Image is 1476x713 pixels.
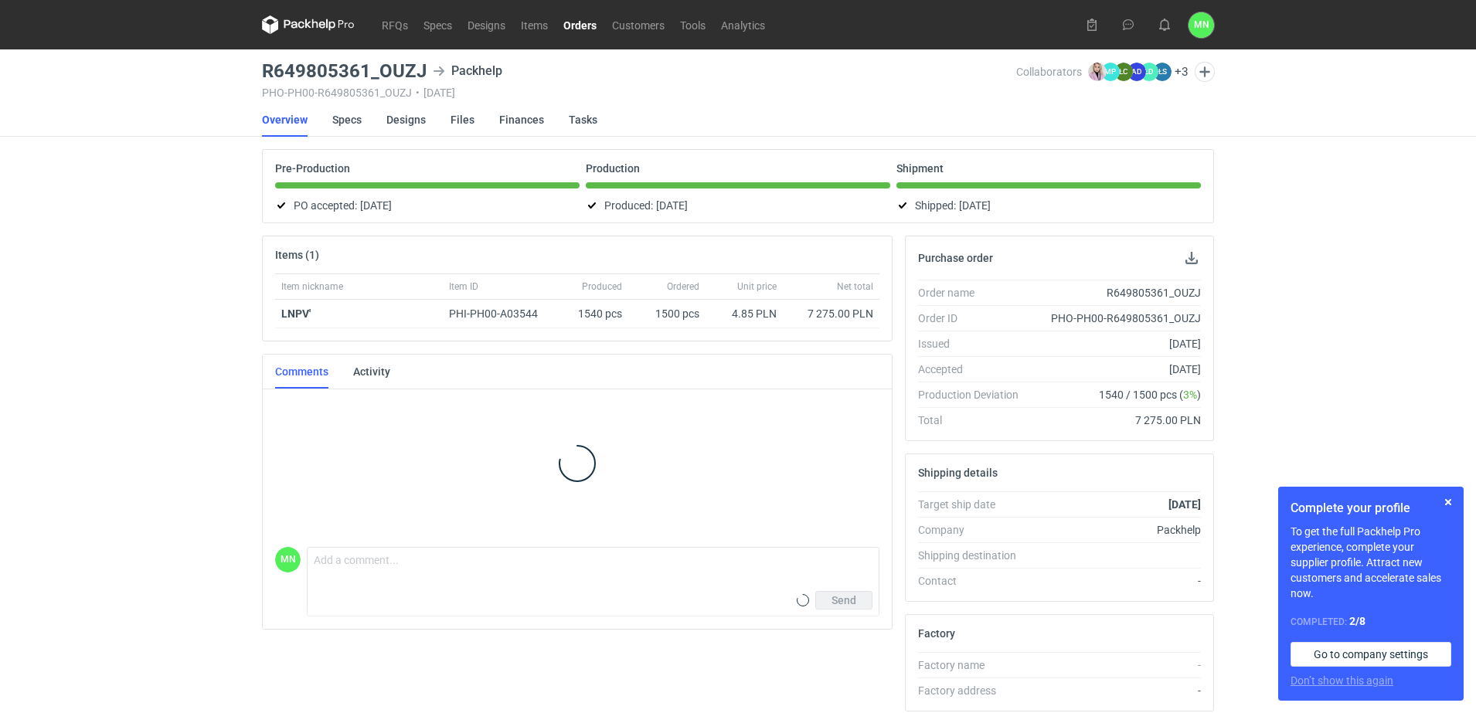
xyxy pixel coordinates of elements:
a: Overview [262,103,308,137]
span: Send [832,595,856,606]
div: Packhelp [433,62,502,80]
p: Production [586,162,640,175]
div: 7 275.00 PLN [1031,413,1201,428]
span: Item nickname [281,280,343,293]
div: [DATE] [1031,362,1201,377]
span: [DATE] [656,196,688,215]
figcaption: ŁD [1140,63,1158,81]
a: Items [513,15,556,34]
div: Packhelp [1031,522,1201,538]
a: Designs [460,15,513,34]
div: Order ID [918,311,1031,326]
div: - [1031,683,1201,698]
strong: [DATE] [1168,498,1201,511]
figcaption: MN [275,547,301,572]
span: Item ID [449,280,478,293]
h2: Items (1) [275,249,319,261]
div: Company [918,522,1031,538]
h2: Purchase order [918,252,993,264]
a: Finances [499,103,544,137]
div: Factory address [918,683,1031,698]
div: 1500 pcs [628,300,706,328]
div: PHI-PH00-A03544 [449,306,553,321]
a: Comments [275,355,328,389]
div: Issued [918,336,1031,351]
a: Designs [386,103,426,137]
img: Klaudia Wiśniewska [1088,63,1107,81]
a: Specs [416,15,460,34]
span: Collaborators [1016,66,1082,78]
p: Shipment [896,162,944,175]
div: 1540 pcs [559,300,628,328]
div: R649805361_OUZJ [1031,285,1201,300]
h2: Factory [918,627,955,640]
span: Ordered [667,280,699,293]
strong: LNPV' [281,307,311,320]
div: Contact [918,573,1031,589]
a: Specs [332,103,362,137]
div: Factory name [918,657,1031,673]
p: To get the full Packhelp Pro experience, complete your supplier profile. Attract new customers an... [1291,524,1451,601]
h1: Complete your profile [1291,499,1451,518]
div: PHO-PH00-R649805361_OUZJ [DATE] [262,87,1016,99]
a: Files [451,103,474,137]
figcaption: ŁS [1153,63,1172,81]
div: Małgorzata Nowotna [275,547,301,572]
button: Download PO [1182,249,1201,267]
h2: Shipping details [918,467,998,479]
span: 3% [1183,389,1197,401]
div: - [1031,657,1201,673]
span: [DATE] [360,196,392,215]
div: Shipping destination [918,548,1031,563]
div: Total [918,413,1031,428]
a: RFQs [374,15,416,34]
a: Activity [353,355,390,389]
span: Produced [582,280,622,293]
div: [DATE] [1031,336,1201,351]
strong: 2 / 8 [1349,615,1365,627]
a: Tasks [569,103,597,137]
button: Edit collaborators [1195,62,1215,82]
div: Accepted [918,362,1031,377]
div: Shipped: [896,196,1201,215]
span: Net total [837,280,873,293]
div: Completed: [1291,613,1451,630]
span: • [416,87,420,99]
button: Send [815,591,872,609]
h3: R649805361_OUZJ [262,62,427,80]
span: Unit price [737,280,777,293]
a: Analytics [713,15,773,34]
div: Target ship date [918,497,1031,512]
a: Tools [672,15,713,34]
div: Produced: [586,196,890,215]
div: Małgorzata Nowotna [1189,12,1214,38]
div: Order name [918,285,1031,300]
div: Production Deviation [918,387,1031,402]
div: 4.85 PLN [712,306,777,321]
button: MN [1189,12,1214,38]
button: Don’t show this again [1291,673,1393,688]
a: Go to company settings [1291,642,1451,667]
figcaption: AD [1127,63,1146,81]
span: [DATE] [959,196,991,215]
a: Orders [556,15,604,34]
div: - [1031,573,1201,589]
p: Pre-Production [275,162,350,175]
figcaption: ŁC [1114,63,1133,81]
div: PHO-PH00-R649805361_OUZJ [1031,311,1201,326]
span: 1540 / 1500 pcs ( ) [1099,387,1201,402]
button: +3 [1175,65,1189,79]
a: Customers [604,15,672,34]
div: 7 275.00 PLN [789,306,873,321]
figcaption: MP [1101,63,1120,81]
svg: Packhelp Pro [262,15,355,34]
button: Skip for now [1439,493,1457,511]
div: PO accepted: [275,196,580,215]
